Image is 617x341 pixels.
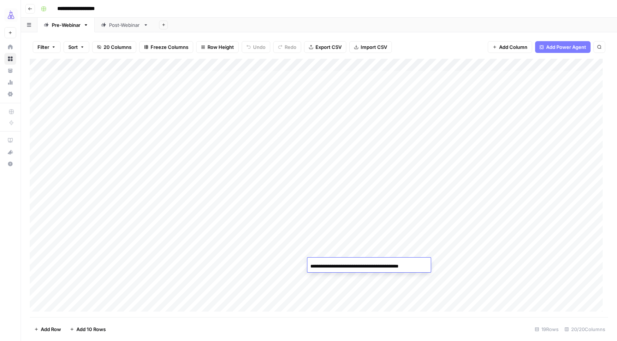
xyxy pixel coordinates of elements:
[5,147,16,158] div: What's new?
[64,41,89,53] button: Sort
[488,41,532,53] button: Add Column
[196,41,239,53] button: Row Height
[95,18,155,32] a: Post-Webinar
[37,43,49,51] span: Filter
[532,323,562,335] div: 19 Rows
[535,41,591,53] button: Add Power Agent
[151,43,188,51] span: Freeze Columns
[33,41,61,53] button: Filter
[4,65,16,76] a: Your Data
[315,43,342,51] span: Export CSV
[208,43,234,51] span: Row Height
[546,43,586,51] span: Add Power Agent
[41,326,61,333] span: Add Row
[4,158,16,170] button: Help + Support
[139,41,193,53] button: Freeze Columns
[285,43,296,51] span: Redo
[4,146,16,158] button: What's new?
[76,326,106,333] span: Add 10 Rows
[4,6,16,24] button: Workspace: AirOps Growth
[37,18,95,32] a: Pre-Webinar
[304,41,346,53] button: Export CSV
[104,43,131,51] span: 20 Columns
[92,41,136,53] button: 20 Columns
[30,323,65,335] button: Add Row
[253,43,266,51] span: Undo
[349,41,392,53] button: Import CSV
[4,41,16,53] a: Home
[4,134,16,146] a: AirOps Academy
[109,21,140,29] div: Post-Webinar
[242,41,270,53] button: Undo
[273,41,301,53] button: Redo
[4,53,16,65] a: Browse
[361,43,387,51] span: Import CSV
[562,323,608,335] div: 20/20 Columns
[4,8,18,22] img: AirOps Growth Logo
[68,43,78,51] span: Sort
[4,88,16,100] a: Settings
[65,323,110,335] button: Add 10 Rows
[499,43,527,51] span: Add Column
[4,76,16,88] a: Usage
[52,21,80,29] div: Pre-Webinar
